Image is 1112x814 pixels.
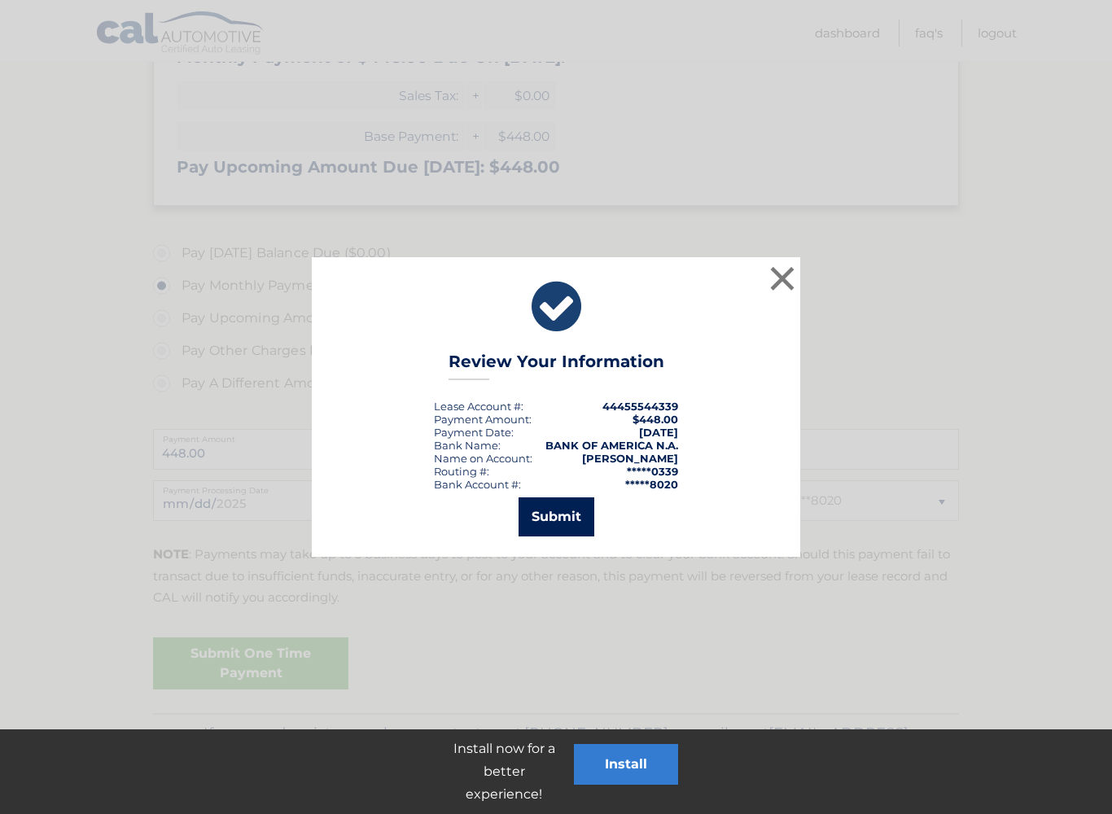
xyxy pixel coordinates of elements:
div: Name on Account: [434,452,532,465]
div: Bank Name: [434,439,501,452]
strong: [PERSON_NAME] [582,452,678,465]
p: Install now for a better experience! [434,737,574,806]
span: $448.00 [633,413,678,426]
span: Payment Date [434,426,511,439]
div: Lease Account #: [434,400,523,413]
strong: 44455544339 [602,400,678,413]
div: Routing #: [434,465,489,478]
div: Payment Amount: [434,413,532,426]
button: Install [574,744,678,785]
h3: Review Your Information [449,352,664,380]
button: Submit [519,497,594,536]
button: × [766,262,799,295]
div: Bank Account #: [434,478,521,491]
div: : [434,426,514,439]
span: [DATE] [639,426,678,439]
strong: BANK OF AMERICA N.A. [545,439,678,452]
